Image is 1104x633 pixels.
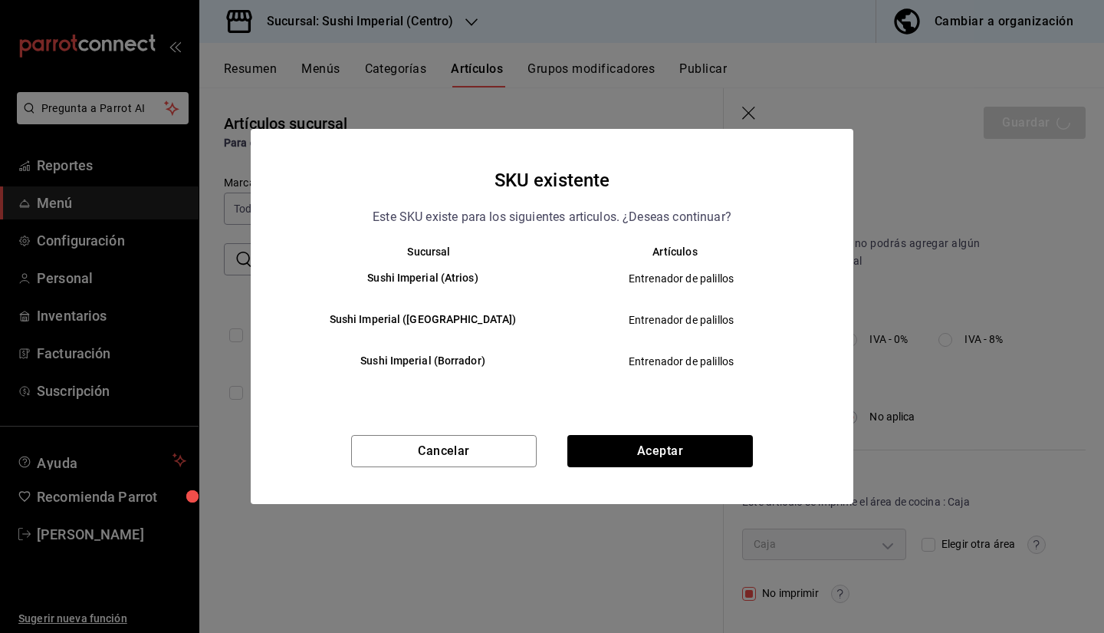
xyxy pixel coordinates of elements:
span: Entrenador de palillos [565,312,797,328]
span: Entrenador de palillos [565,271,797,286]
h6: Sushi Imperial ([GEOGRAPHIC_DATA]) [306,312,540,328]
th: Sucursal [281,246,552,258]
span: Entrenador de palillos [565,354,797,369]
button: Cancelar [351,435,537,467]
h6: Sushi Imperial (Atrios) [306,270,540,287]
th: Artículos [552,246,823,258]
p: Este SKU existe para los siguientes articulos. ¿Deseas continuar? [373,207,731,227]
button: Aceptar [567,435,753,467]
h6: Sushi Imperial (Borrador) [306,353,540,370]
h4: SKU existente [495,166,610,195]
